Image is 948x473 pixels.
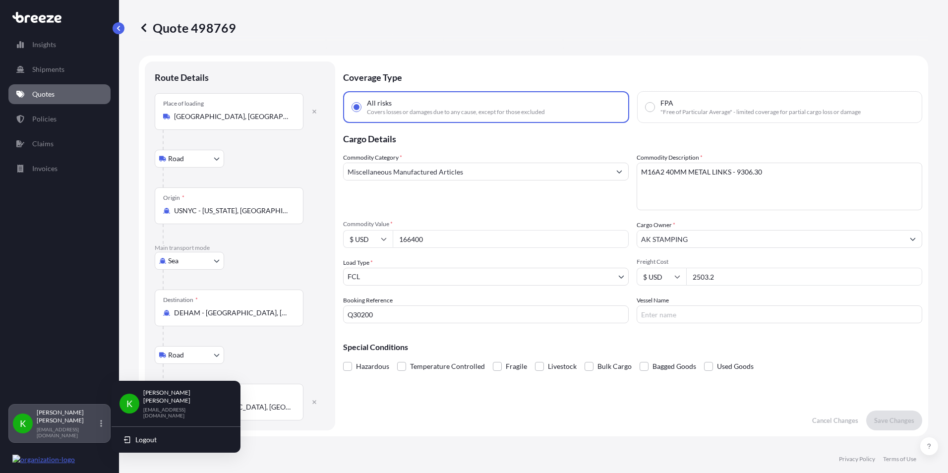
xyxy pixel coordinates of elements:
span: Bagged Goods [652,359,696,374]
p: Coverage Type [343,61,922,91]
p: Main transport mode [155,244,325,252]
p: Cargo Details [343,123,922,153]
span: Livestock [548,359,577,374]
span: Hazardous [356,359,389,374]
a: Quotes [8,84,111,104]
button: Show suggestions [904,230,922,248]
a: Invoices [8,159,111,178]
span: Used Goods [717,359,754,374]
span: "Free of Particular Average" - limited coverage for partial cargo loss or damage [660,108,861,116]
span: Logout [135,435,157,445]
a: Shipments [8,59,111,79]
p: [PERSON_NAME] [PERSON_NAME] [37,409,98,424]
div: Place of loading [163,100,204,108]
button: Select transport [155,346,224,364]
p: Quote 498769 [139,20,236,36]
span: FCL [348,272,360,282]
input: Place of loading [174,112,291,121]
img: organization-logo [12,455,75,465]
input: Type amount [393,230,629,248]
button: Select transport [155,150,224,168]
button: Show suggestions [610,163,628,180]
span: Covers losses or damages due to any cause, except for those excluded [367,108,545,116]
span: Road [168,154,184,164]
span: K [20,418,26,428]
span: Road [168,350,184,360]
p: [EMAIL_ADDRESS][DOMAIN_NAME] [143,407,225,418]
p: Cancel Changes [812,415,858,425]
span: Bulk Cargo [597,359,632,374]
a: Policies [8,109,111,129]
p: [EMAIL_ADDRESS][DOMAIN_NAME] [37,426,98,438]
a: Insights [8,35,111,55]
input: Origin [174,206,291,216]
div: Origin [163,194,184,202]
label: Commodity Category [343,153,402,163]
p: Route Details [155,71,209,83]
p: Policies [32,114,57,124]
input: Enter name [637,305,922,323]
input: Your internal reference [343,305,629,323]
p: [PERSON_NAME] [PERSON_NAME] [143,389,225,405]
span: FPA [660,98,673,108]
button: Cancel Changes [804,411,866,430]
input: Select a commodity type [344,163,610,180]
p: Claims [32,139,54,149]
input: Full name [637,230,904,248]
button: Save Changes [866,411,922,430]
span: Temperature Controlled [410,359,485,374]
span: All risks [367,98,392,108]
span: K [126,399,132,409]
p: Shipments [32,64,64,74]
label: Booking Reference [343,296,393,305]
label: Cargo Owner [637,220,675,230]
span: Fragile [506,359,527,374]
a: Terms of Use [883,455,916,463]
button: Select transport [155,252,224,270]
a: Privacy Policy [839,455,875,463]
div: Destination [163,296,198,304]
input: Enter amount [686,268,922,286]
span: Sea [168,256,178,266]
p: Invoices [32,164,58,174]
button: FCL [343,268,629,286]
span: Load Type [343,258,373,268]
p: Special Conditions [343,343,922,351]
input: Destination [174,308,291,318]
input: FPA"Free of Particular Average" - limited coverage for partial cargo loss or damage [646,103,654,112]
p: Insights [32,40,56,50]
span: Freight Cost [637,258,922,266]
p: Save Changes [874,415,914,425]
p: Quotes [32,89,55,99]
a: Claims [8,134,111,154]
span: Commodity Value [343,220,629,228]
button: Logout [116,431,237,449]
label: Vessel Name [637,296,669,305]
label: Commodity Description [637,153,703,163]
input: All risksCovers losses or damages due to any cause, except for those excluded [352,103,361,112]
textarea: M16A2 40MM METAL LINKS - 9306.30 [637,163,922,210]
